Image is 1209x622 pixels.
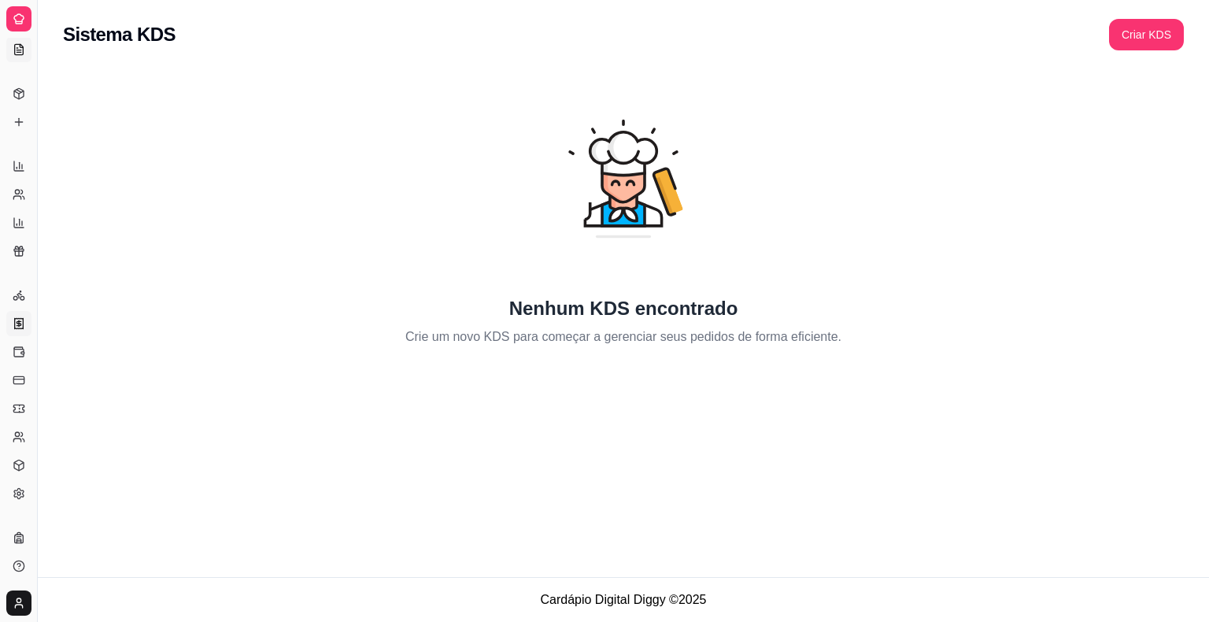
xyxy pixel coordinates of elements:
p: Crie um novo KDS para começar a gerenciar seus pedidos de forma eficiente. [405,328,841,346]
footer: Cardápio Digital Diggy © 2025 [38,577,1209,622]
button: Criar KDS [1109,19,1184,50]
div: animation [510,69,737,296]
h2: Nenhum KDS encontrado [509,296,738,321]
h2: Sistema KDS [63,22,176,47]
